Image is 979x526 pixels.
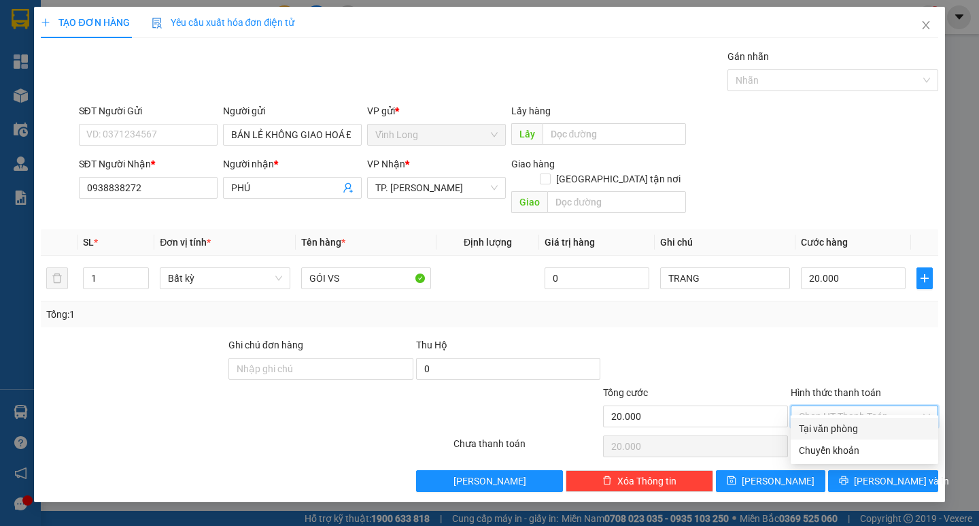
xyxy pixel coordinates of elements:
span: plus [41,18,50,27]
span: user-add [343,182,354,193]
button: deleteXóa Thông tin [566,470,713,492]
span: save [727,476,736,487]
button: Close [907,7,945,45]
span: Xóa Thông tin [617,474,676,489]
span: delete [602,476,612,487]
span: Giao hàng [511,159,555,169]
div: Tổng: 1 [46,307,379,322]
span: Tổng cước [603,387,648,398]
input: 0 [545,267,649,289]
div: Người nhận [223,157,362,171]
span: [PERSON_NAME] [742,474,814,489]
span: Thu Hộ [416,340,447,350]
input: VD: Bàn, Ghế [301,267,431,289]
span: TẠO ĐƠN HÀNG [41,17,129,28]
span: Giá trị hàng [545,237,595,248]
input: Dọc đường [543,123,686,145]
span: Tên hàng [301,237,345,248]
span: Lấy hàng [511,105,551,116]
span: [GEOGRAPHIC_DATA] tận nơi [551,171,686,186]
span: Vĩnh Long [375,125,498,145]
button: delete [46,267,68,289]
input: Ghi chú đơn hàng [228,358,413,380]
span: Bất kỳ [168,268,281,289]
img: icon [152,18,162,29]
label: Hình thức thanh toán [791,387,881,398]
label: Ghi chú đơn hàng [228,340,303,350]
span: [PERSON_NAME] [453,474,526,489]
span: Định lượng [464,237,512,248]
span: Lấy [511,123,543,145]
div: Chuyển khoản [799,443,930,458]
span: Cước hàng [801,237,848,248]
span: plus [917,273,932,284]
input: Ghi Chú [660,267,790,289]
button: plus [916,267,933,289]
button: printer[PERSON_NAME] và In [828,470,938,492]
div: SĐT Người Gửi [79,103,218,118]
div: Chưa thanh toán [452,436,602,460]
label: Gán nhãn [727,51,769,62]
span: Giao [511,191,547,213]
div: Người gửi [223,103,362,118]
span: SL [83,237,94,248]
div: VP gửi [367,103,506,118]
span: VP Nhận [367,159,405,169]
div: SĐT Người Nhận [79,157,218,171]
span: Yêu cầu xuất hóa đơn điện tử [152,17,295,28]
span: [PERSON_NAME] và In [854,474,949,489]
span: close [921,20,931,31]
button: save[PERSON_NAME] [716,470,825,492]
div: Tại văn phòng [799,421,930,436]
span: Đơn vị tính [160,237,211,248]
th: Ghi chú [655,229,795,256]
input: Dọc đường [547,191,686,213]
button: [PERSON_NAME] [416,470,564,492]
span: TP. Hồ Chí Minh [375,178,498,198]
span: printer [839,476,848,487]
